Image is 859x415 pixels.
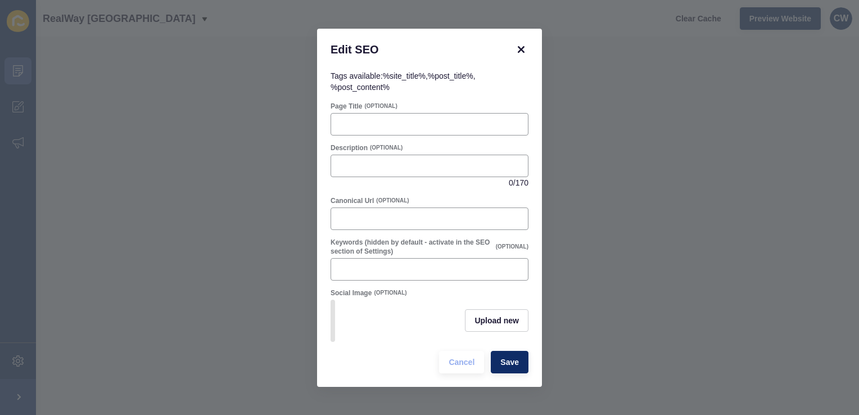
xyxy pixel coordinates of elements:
code: %post_title% [428,71,473,80]
label: Canonical Url [331,196,374,205]
span: 0 [509,177,513,188]
span: Upload new [474,315,519,326]
h1: Edit SEO [331,42,500,57]
span: (OPTIONAL) [370,144,403,152]
span: Save [500,357,519,368]
code: %post_content% [331,83,390,92]
button: Save [491,351,528,373]
span: (OPTIONAL) [364,102,397,110]
code: %site_title% [383,71,426,80]
span: Cancel [449,357,474,368]
button: Upload new [465,309,528,332]
label: Keywords (hidden by default - activate in the SEO section of Settings) [331,238,494,256]
span: (OPTIONAL) [496,243,528,251]
label: Page Title [331,102,362,111]
span: (OPTIONAL) [374,289,406,297]
label: Description [331,143,368,152]
span: Tags available: , , [331,71,476,92]
label: Social Image [331,288,372,297]
span: (OPTIONAL) [376,197,409,205]
span: 170 [516,177,528,188]
span: / [513,177,516,188]
button: Cancel [439,351,484,373]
